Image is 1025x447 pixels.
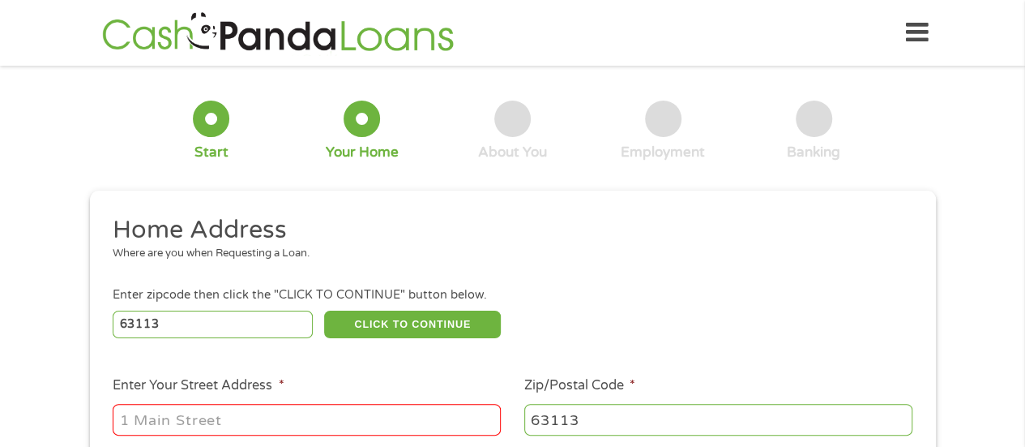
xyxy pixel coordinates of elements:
div: Start [194,144,228,161]
label: Enter Your Street Address [113,377,284,394]
div: Your Home [326,144,399,161]
input: 1 Main Street [113,404,501,435]
div: About You [478,144,547,161]
img: GetLoanNow Logo [97,10,459,56]
div: Enter zipcode then click the "CLICK TO CONTINUE" button below. [113,286,912,304]
div: Employment [621,144,705,161]
div: Where are you when Requesting a Loan. [113,246,900,262]
h2: Home Address [113,214,900,247]
button: CLICK TO CONTINUE [324,311,501,338]
input: Enter Zipcode (e.g 01510) [113,311,313,338]
div: Banking [787,144,840,161]
label: Zip/Postal Code [524,377,635,394]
